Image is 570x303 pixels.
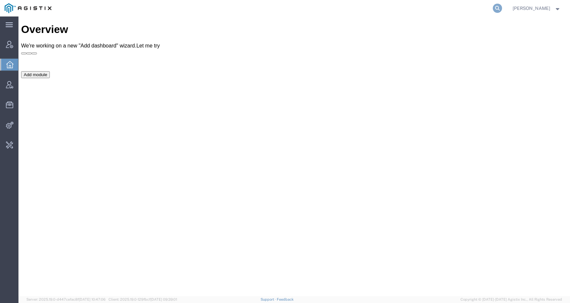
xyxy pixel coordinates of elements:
span: [DATE] 10:47:06 [79,297,106,301]
span: [DATE] 09:39:01 [150,297,177,301]
button: Add module [3,55,31,62]
img: logo [5,3,51,13]
button: [PERSON_NAME] [512,4,561,12]
a: Let me try [118,26,141,32]
span: Server: 2025.19.0-d447cefac8f [26,297,106,301]
iframe: FS Legacy Container [18,16,570,296]
a: Feedback [277,297,294,301]
span: Copyright © [DATE]-[DATE] Agistix Inc., All Rights Reserved [460,297,562,302]
span: Kate Petrenko [513,5,550,12]
a: Support [261,297,277,301]
span: Client: 2025.19.0-129fbcf [109,297,177,301]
